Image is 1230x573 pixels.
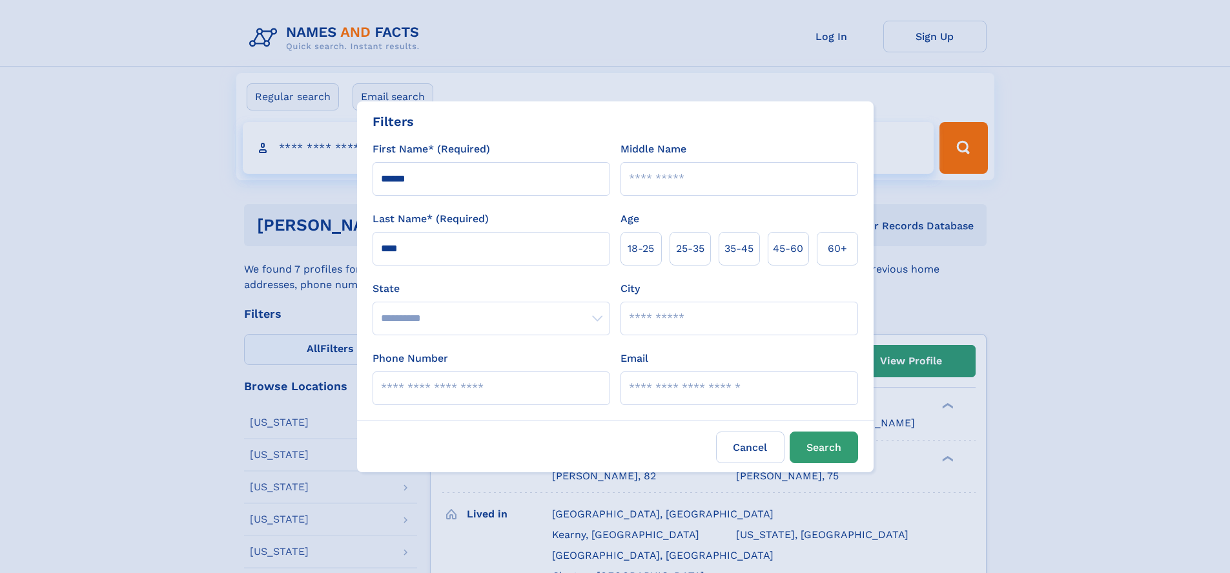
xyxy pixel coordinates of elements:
[373,112,414,131] div: Filters
[628,241,654,256] span: 18‑25
[724,241,753,256] span: 35‑45
[790,432,858,463] button: Search
[373,281,610,297] label: State
[373,351,448,366] label: Phone Number
[620,211,639,227] label: Age
[373,211,489,227] label: Last Name* (Required)
[773,241,803,256] span: 45‑60
[373,141,490,157] label: First Name* (Required)
[620,281,640,297] label: City
[620,351,648,366] label: Email
[716,432,784,463] label: Cancel
[620,141,686,157] label: Middle Name
[676,241,704,256] span: 25‑35
[828,241,847,256] span: 60+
